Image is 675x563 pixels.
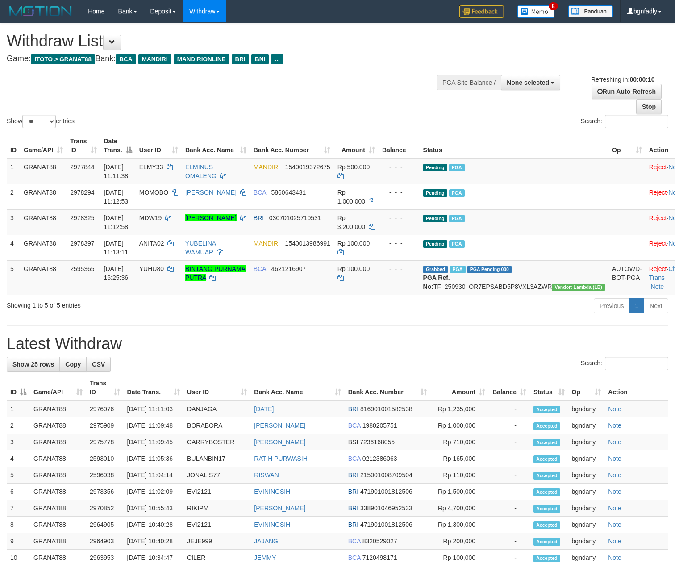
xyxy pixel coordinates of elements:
[183,467,250,484] td: JONALIS77
[489,434,530,450] td: -
[430,517,489,533] td: Rp 1,300,000
[7,357,60,372] a: Show 25 rows
[449,189,465,197] span: Marked by bgndany
[30,467,86,484] td: GRANAT88
[489,400,530,417] td: -
[608,538,621,545] a: Note
[594,298,629,313] a: Previous
[533,439,560,446] span: Accepted
[7,517,30,533] td: 8
[7,450,30,467] td: 4
[608,471,621,479] a: Note
[31,54,95,64] span: ITOTO > GRANAT88
[423,215,447,222] span: Pending
[360,505,412,512] span: Copy 338901046952533 to clipboard
[271,54,283,64] span: ...
[467,266,512,273] span: PGA Pending
[86,467,124,484] td: 2596938
[423,240,447,248] span: Pending
[86,357,111,372] a: CSV
[7,4,75,18] img: MOTION_logo.png
[449,164,465,171] span: Marked by bgndany
[70,240,95,247] span: 2978397
[183,417,250,434] td: BORABORA
[489,450,530,467] td: -
[568,400,605,417] td: bgndany
[430,375,489,400] th: Amount: activate to sort column ascending
[139,240,164,247] span: ANITA02
[608,438,621,446] a: Note
[423,274,450,290] b: PGA Ref. No:
[124,533,184,550] td: [DATE] 10:40:28
[423,164,447,171] span: Pending
[86,400,124,417] td: 2976076
[348,422,361,429] span: BCA
[7,434,30,450] td: 3
[124,517,184,533] td: [DATE] 10:40:28
[604,375,668,400] th: Action
[86,375,124,400] th: Trans ID: activate to sort column ascending
[362,538,397,545] span: Copy 8320529027 to clipboard
[489,500,530,517] td: -
[636,99,662,114] a: Stop
[7,32,441,50] h1: Withdraw List
[337,265,370,272] span: Rp 100.000
[271,265,306,272] span: Copy 4621216907 to clipboard
[608,422,621,429] a: Note
[30,434,86,450] td: GRANAT88
[20,133,67,158] th: Game/API: activate to sort column ascending
[7,467,30,484] td: 5
[568,417,605,434] td: bgndany
[337,163,370,171] span: Rp 500.000
[86,417,124,434] td: 2975909
[7,209,20,235] td: 3
[183,533,250,550] td: JEJE999
[254,538,278,545] a: JAJANG
[104,214,129,230] span: [DATE] 11:12:58
[254,163,280,171] span: MANDIRI
[20,209,67,235] td: GRANAT88
[183,450,250,467] td: BULANBIN17
[86,500,124,517] td: 2970852
[7,400,30,417] td: 1
[533,538,560,546] span: Accepted
[20,260,67,295] td: GRANAT88
[430,467,489,484] td: Rp 110,000
[183,517,250,533] td: EVI2121
[533,505,560,513] span: Accepted
[449,215,465,222] span: Marked by bgndany
[568,467,605,484] td: bgndany
[592,84,662,99] a: Run Auto-Refresh
[568,5,613,17] img: panduan.png
[379,133,420,158] th: Balance
[345,375,430,400] th: Bank Acc. Number: activate to sort column ascending
[348,538,361,545] span: BCA
[254,422,305,429] a: [PERSON_NAME]
[450,266,465,273] span: Marked by bgndany
[382,213,416,222] div: - - -
[430,417,489,434] td: Rp 1,000,000
[644,298,668,313] a: Next
[70,189,95,196] span: 2978294
[568,500,605,517] td: bgndany
[7,297,275,310] div: Showing 1 to 5 of 5 entries
[100,133,136,158] th: Date Trans.: activate to sort column descending
[254,505,305,512] a: [PERSON_NAME]
[430,533,489,550] td: Rp 200,000
[7,335,668,353] h1: Latest Withdraw
[12,361,54,368] span: Show 25 rows
[430,484,489,500] td: Rp 1,500,000
[104,163,129,179] span: [DATE] 11:11:38
[420,260,608,295] td: TF_250930_OR7EPSABD5P8VXL3AZWR
[7,260,20,295] td: 5
[517,5,555,18] img: Button%20Memo.svg
[360,521,412,528] span: Copy 471901001812506 to clipboard
[449,240,465,248] span: Marked by bgndany
[430,450,489,467] td: Rp 165,000
[568,450,605,467] td: bgndany
[530,375,568,400] th: Status: activate to sort column ascending
[116,54,136,64] span: BCA
[86,533,124,550] td: 2964903
[92,361,105,368] span: CSV
[348,488,358,495] span: BRI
